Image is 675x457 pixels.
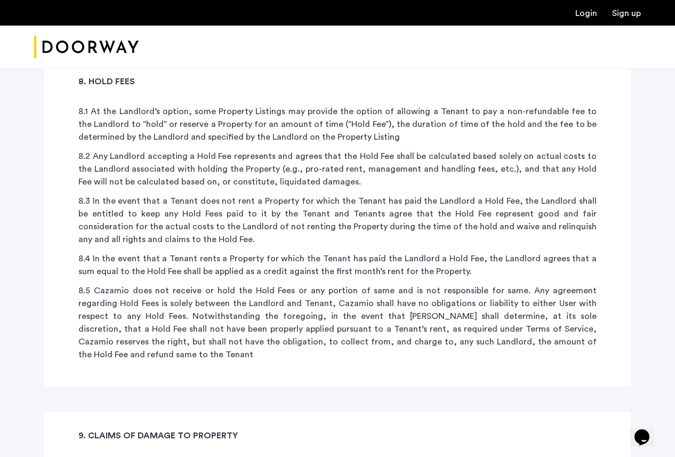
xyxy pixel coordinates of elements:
[575,9,597,18] a: Login
[78,429,238,442] a: 9. CLAIMS OF DAMAGE TO PROPERTY
[78,75,135,88] a: 8. HOLD FEES
[630,414,664,446] iframe: chat widget
[612,9,641,18] a: Registration
[78,195,597,246] p: 8.3 In the event that a Tenant does not rent a Property for which the Tenant has paid the Landlor...
[78,105,597,143] p: 8.1 At the Landlord’s option, some Property Listings may provide the option of allowing a Tenant ...
[78,252,597,278] p: 8.4 In the event that a Tenant rents a Property for which the Tenant has paid the Landlord a Hold...
[78,150,597,188] p: 8.2 Any Landlord accepting a Hold Fee represents and agrees that the Hold Fee shall be calculated...
[78,284,597,361] p: 8.5 Cazamio does not receive or hold the Hold Fees or any portion of same and is not responsible ...
[34,27,139,67] a: Cazamio Logo
[34,27,139,67] img: logo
